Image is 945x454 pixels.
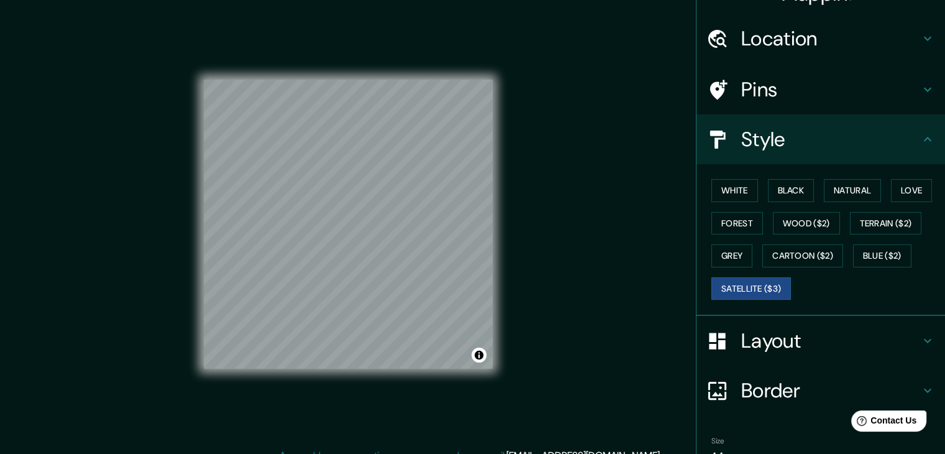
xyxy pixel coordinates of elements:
button: Love [891,179,932,202]
iframe: Help widget launcher [834,405,931,440]
button: Forest [711,212,763,235]
div: Location [696,14,945,63]
h4: Pins [741,77,920,102]
button: Grey [711,244,752,267]
label: Size [711,436,724,447]
div: Border [696,366,945,415]
h4: Style [741,127,920,152]
button: Wood ($2) [773,212,840,235]
button: White [711,179,758,202]
button: Natural [824,179,881,202]
canvas: Map [204,80,493,369]
button: Satellite ($3) [711,277,791,300]
button: Terrain ($2) [850,212,922,235]
button: Black [768,179,815,202]
h4: Layout [741,328,920,353]
div: Style [696,114,945,164]
div: Layout [696,316,945,366]
button: Cartoon ($2) [762,244,843,267]
div: Pins [696,65,945,114]
h4: Border [741,378,920,403]
h4: Location [741,26,920,51]
button: Blue ($2) [853,244,911,267]
button: Toggle attribution [472,348,486,363]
